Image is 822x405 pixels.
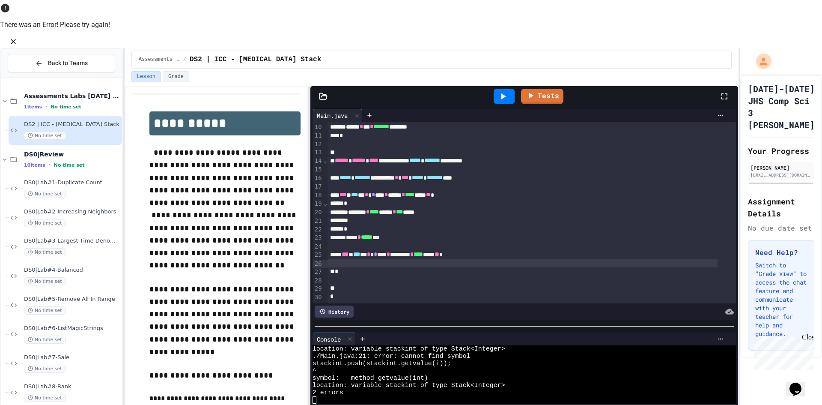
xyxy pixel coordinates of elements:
button: Close [7,35,20,48]
div: 10 [313,123,323,132]
div: 27 [313,268,323,276]
div: Main.java [313,111,352,120]
span: Back to Teams [48,59,88,68]
span: DS0|Lab#8-Bank [24,383,120,390]
span: No time set [24,365,66,373]
span: DS0|Lab#4-Balanced [24,267,120,274]
span: Fold line [323,200,328,207]
span: No time set [24,219,66,227]
span: • [45,103,47,110]
span: Assessments Labs 2025 - 2026 [139,56,180,63]
span: Fold line [323,157,328,164]
iframe: chat widget [786,371,813,396]
div: [PERSON_NAME] [751,164,812,171]
h3: Need Help? [755,247,807,258]
div: 25 [313,251,323,259]
div: 24 [313,243,323,251]
div: 18 [313,191,323,200]
h1: [DATE]-[DATE] JHS Comp Sci 3 [PERSON_NAME] [748,83,815,131]
div: Console [313,333,356,345]
span: DS0|Lab#7-Sale [24,354,120,361]
div: 23 [313,234,323,242]
div: Main.java [313,109,363,122]
span: No time set [24,248,66,256]
span: DS0|Lab#1-Duplicate Count [24,179,120,186]
div: 13 [313,148,323,157]
span: DS0|Lab#3-Largest Time Denominations [24,237,120,245]
span: symbol: method getvalue(int) [313,375,428,382]
span: DS0|Lab#6-ListMagicStrings [24,325,120,332]
span: stackint.push(stackint.getvalue(i)); [313,360,451,367]
div: 16 [313,174,323,183]
div: [EMAIL_ADDRESS][DOMAIN_NAME] [751,172,812,178]
div: 11 [313,132,323,140]
div: 12 [313,140,323,149]
div: Chat with us now!Close [3,3,59,54]
div: 30 [313,293,323,302]
div: 15 [313,165,323,174]
span: DS0|Lab#5-Remove All In Range [24,296,120,303]
p: Switch to "Grade View" to access the chat feature and communicate with your teacher for help and ... [755,261,807,338]
span: No time set [24,336,66,344]
button: Back to Teams [8,54,115,72]
div: 21 [313,217,323,225]
span: DS2 | ICC - Stutter Stack [190,54,321,65]
div: 20 [313,208,323,217]
span: • [49,162,51,168]
span: No time set [51,104,81,110]
span: ^ [313,367,316,375]
span: 10 items [24,162,45,168]
span: No time set [54,162,85,168]
div: 19 [313,200,323,208]
span: No time set [24,132,66,140]
span: Assessments Labs [DATE] - [DATE] [24,92,120,100]
span: location: variable stackint of type Stack<Integer> [313,345,505,353]
div: My Account [747,51,774,71]
span: ./Main.java:21: error: cannot find symbol [313,353,471,360]
div: 29 [313,285,323,293]
div: History [315,306,354,318]
span: No time set [24,277,66,285]
span: DS2 | ICC - [MEDICAL_DATA] Stack [24,121,120,128]
span: DS0|Review [24,150,120,158]
span: No time set [24,306,66,315]
span: 1 items [24,104,42,110]
div: 17 [313,183,323,191]
div: No due date set [748,223,814,233]
div: Console [313,335,345,344]
div: 26 [313,260,323,268]
span: No time set [24,394,66,402]
span: / [183,56,186,63]
span: 2 errors [313,389,343,396]
span: No time set [24,190,66,198]
span: DS0|Lab#2-Increasing Neighbors [24,208,120,216]
h2: Assignment Details [748,195,814,219]
div: 28 [313,276,323,285]
h2: Your Progress [748,145,814,157]
button: Grade [163,71,189,82]
div: 14 [313,157,323,165]
a: Tests [521,89,563,104]
iframe: chat widget [751,333,813,370]
button: Lesson [131,71,161,82]
span: location: variable stackint of type Stack<Integer> [313,382,505,389]
div: 22 [313,225,323,234]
